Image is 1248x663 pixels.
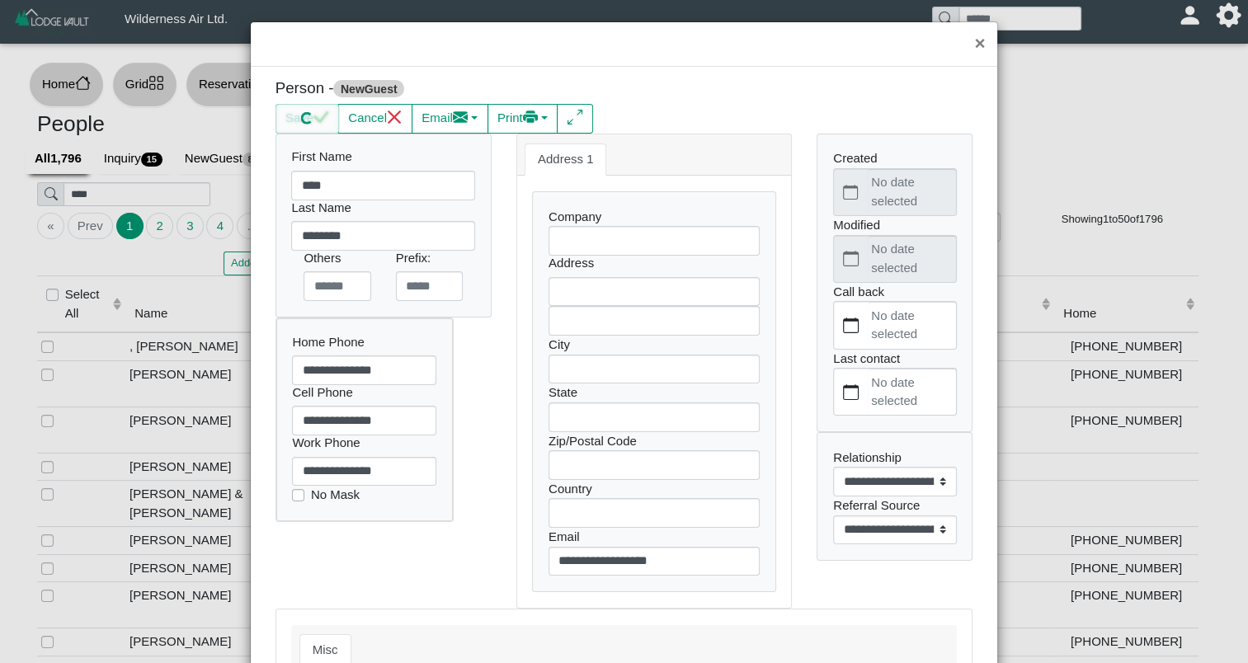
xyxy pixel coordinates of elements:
svg: x [387,110,403,125]
svg: arrows angle expand [567,110,583,125]
label: No date selected [868,302,955,348]
label: No date selected [868,369,955,415]
button: calendar [834,369,868,415]
div: Relationship Referral Source [817,433,972,560]
svg: calendar [843,384,859,400]
h6: Work Phone [292,435,436,450]
h6: Address [549,256,760,270]
button: arrows angle expand [557,104,592,134]
h6: Last Name [291,200,474,215]
h6: Others [304,251,370,266]
h6: First Name [291,149,474,164]
a: Address 1 [525,143,607,176]
button: Printprinter fill [487,104,558,134]
button: Cancelx [338,104,412,134]
label: No Mask [311,486,360,505]
h6: Home Phone [292,335,436,350]
div: Company City State Zip/Postal Code Country Email [533,192,775,591]
svg: envelope fill [453,110,469,125]
button: Close [962,22,997,66]
h6: Prefix: [396,251,463,266]
h6: Cell Phone [292,385,436,400]
button: calendar [834,302,868,348]
svg: printer fill [523,110,539,125]
h5: Person - [276,79,612,98]
svg: calendar [843,317,859,333]
div: Created Modified Call back Last contact [817,134,972,432]
button: Emailenvelope fill [412,104,488,134]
